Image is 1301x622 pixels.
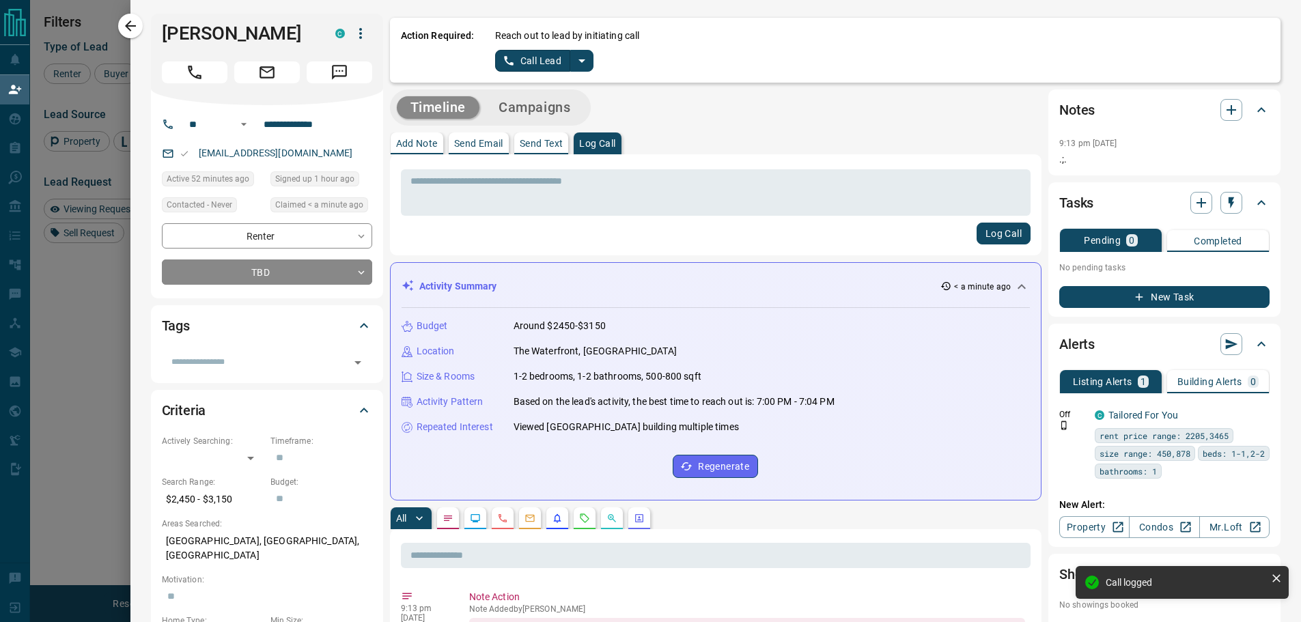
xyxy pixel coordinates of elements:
[520,139,563,148] p: Send Text
[454,139,503,148] p: Send Email
[167,172,249,186] span: Active 52 minutes ago
[1073,377,1132,386] p: Listing Alerts
[1059,516,1130,538] a: Property
[162,399,206,421] h2: Criteria
[1194,236,1242,246] p: Completed
[514,344,677,358] p: The Waterfront, [GEOGRAPHIC_DATA]
[469,604,1026,614] p: Note Added by [PERSON_NAME]
[1059,333,1095,355] h2: Alerts
[1250,377,1256,386] p: 0
[1106,577,1265,588] div: Call logged
[470,513,481,524] svg: Lead Browsing Activity
[162,23,315,44] h1: [PERSON_NAME]
[162,435,264,447] p: Actively Searching:
[307,61,372,83] span: Message
[270,476,372,488] p: Budget:
[1059,152,1270,167] p: .;.
[162,61,227,83] span: Call
[673,455,758,478] button: Regenerate
[162,574,372,586] p: Motivation:
[1141,377,1146,386] p: 1
[162,223,372,249] div: Renter
[495,50,594,72] div: split button
[524,513,535,524] svg: Emails
[606,513,617,524] svg: Opportunities
[1203,447,1265,460] span: beds: 1-1,2-2
[1059,257,1270,278] p: No pending tasks
[1100,464,1157,478] span: bathrooms: 1
[275,172,354,186] span: Signed up 1 hour ago
[335,29,345,38] div: condos.ca
[162,488,264,511] p: $2,450 - $3,150
[1100,447,1190,460] span: size range: 450,878
[180,149,189,158] svg: Email Valid
[199,147,353,158] a: [EMAIL_ADDRESS][DOMAIN_NAME]
[162,171,264,190] div: Tue Oct 14 2025
[514,369,701,384] p: 1-2 bedrooms, 1-2 bathrooms, 500-800 sqft
[401,604,449,613] p: 9:13 pm
[234,61,300,83] span: Email
[514,420,739,434] p: Viewed [GEOGRAPHIC_DATA] building multiple times
[495,29,640,43] p: Reach out to lead by initiating call
[162,309,372,342] div: Tags
[1059,192,1093,214] h2: Tasks
[1199,516,1270,538] a: Mr.Loft
[162,394,372,427] div: Criteria
[1059,563,1117,585] h2: Showings
[977,223,1031,244] button: Log Call
[634,513,645,524] svg: Agent Actions
[417,420,493,434] p: Repeated Interest
[397,96,480,119] button: Timeline
[1059,599,1270,611] p: No showings booked
[469,590,1026,604] p: Note Action
[417,344,455,358] p: Location
[579,513,590,524] svg: Requests
[162,530,372,567] p: [GEOGRAPHIC_DATA], [GEOGRAPHIC_DATA], [GEOGRAPHIC_DATA]
[270,435,372,447] p: Timeframe:
[1059,408,1087,421] p: Off
[1129,236,1134,245] p: 0
[1108,410,1178,421] a: Tailored For You
[162,518,372,530] p: Areas Searched:
[1059,99,1095,121] h2: Notes
[275,198,363,212] span: Claimed < a minute ago
[1095,410,1104,420] div: condos.ca
[396,139,438,148] p: Add Note
[167,198,232,212] span: Contacted - Never
[1059,94,1270,126] div: Notes
[579,139,615,148] p: Log Call
[1059,139,1117,148] p: 9:13 pm [DATE]
[270,197,372,216] div: Tue Oct 14 2025
[162,259,372,285] div: TBD
[162,315,190,337] h2: Tags
[497,513,508,524] svg: Calls
[236,116,252,132] button: Open
[348,353,367,372] button: Open
[495,50,571,72] button: Call Lead
[552,513,563,524] svg: Listing Alerts
[419,279,497,294] p: Activity Summary
[1059,558,1270,591] div: Showings
[1177,377,1242,386] p: Building Alerts
[1100,429,1229,442] span: rent price range: 2205,3465
[396,513,407,523] p: All
[954,281,1011,293] p: < a minute ago
[514,395,835,409] p: Based on the lead's activity, the best time to reach out is: 7:00 PM - 7:04 PM
[1129,516,1199,538] a: Condos
[401,29,475,72] p: Action Required:
[1059,186,1270,219] div: Tasks
[417,319,448,333] p: Budget
[1059,498,1270,512] p: New Alert:
[485,96,584,119] button: Campaigns
[514,319,606,333] p: Around $2450-$3150
[1084,236,1121,245] p: Pending
[1059,421,1069,430] svg: Push Notification Only
[1059,286,1270,308] button: New Task
[1059,328,1270,361] div: Alerts
[417,369,475,384] p: Size & Rooms
[417,395,484,409] p: Activity Pattern
[270,171,372,190] div: Tue Oct 14 2025
[402,274,1031,299] div: Activity Summary< a minute ago
[443,513,453,524] svg: Notes
[162,476,264,488] p: Search Range:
